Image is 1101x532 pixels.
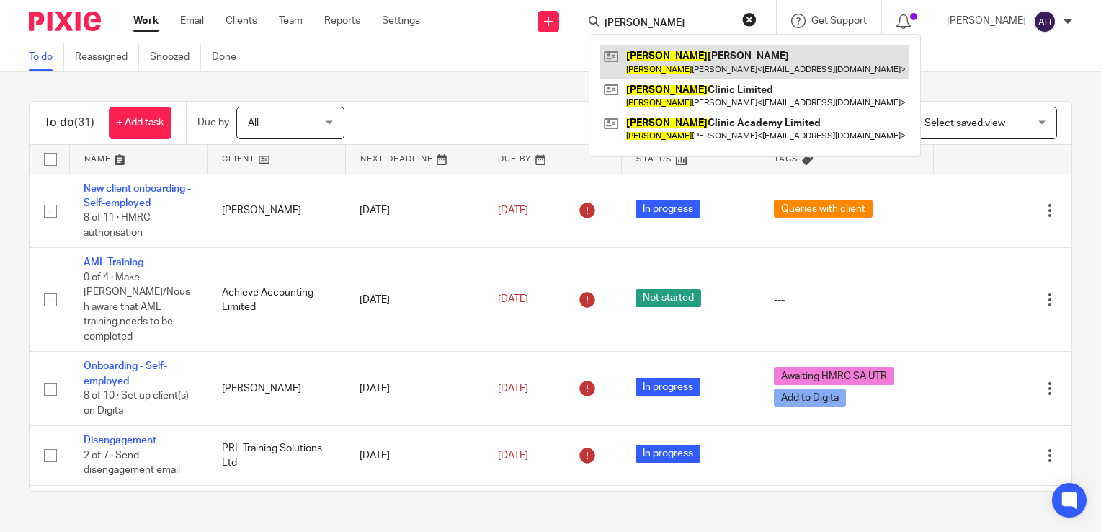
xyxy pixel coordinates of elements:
a: Done [212,43,247,71]
a: Disengagement [84,435,156,445]
span: [DATE] [498,451,528,461]
span: All [248,118,259,128]
button: Clear [742,12,757,27]
div: --- [774,293,919,307]
td: [PERSON_NAME] [208,352,346,426]
td: [DATE] [345,174,483,248]
span: Get Support [811,16,867,26]
p: [PERSON_NAME] [947,14,1026,28]
img: Pixie [29,12,101,31]
a: To do [29,43,64,71]
a: Onboarding - Self-employed [84,361,167,386]
a: AML Training [84,257,143,267]
a: Work [133,14,159,28]
td: [DATE] [345,352,483,426]
span: [DATE] [498,384,528,394]
a: + Add task [109,107,171,139]
a: Reports [324,14,360,28]
a: Settings [382,14,420,28]
span: Awaiting HMRC SA UTR [774,367,894,385]
span: Queries with client [774,200,873,218]
span: 0 of 4 · Make [PERSON_NAME]/Noush aware that AML training needs to be completed [84,272,190,342]
h1: To do [44,115,94,130]
span: 8 of 11 · HMRC authorisation [84,213,151,238]
td: [PERSON_NAME] [208,174,346,248]
a: Clients [226,14,257,28]
span: Not started [636,289,701,307]
a: Team [279,14,303,28]
span: 2 of 7 · Send disengagement email [84,451,180,476]
span: In progress [636,200,700,218]
span: In progress [636,378,700,396]
span: Select saved view [924,118,1005,128]
td: PRL Training Solutions Ltd [208,426,346,485]
span: In progress [636,445,700,463]
td: [DATE] [345,248,483,352]
td: Achieve Accounting Limited [208,248,346,352]
input: Search [603,17,733,30]
span: [DATE] [498,205,528,216]
a: Reassigned [75,43,139,71]
a: Snoozed [150,43,201,71]
img: svg%3E [1033,10,1056,33]
a: Email [180,14,204,28]
p: Due by [197,115,229,130]
a: New client onboarding - Self-employed [84,184,191,208]
span: [DATE] [498,295,528,305]
span: Tags [774,155,798,163]
div: --- [774,448,919,463]
td: [DATE] [345,426,483,485]
span: 8 of 10 · Set up client(s) on Digita [84,391,189,416]
span: Add to Digita [774,389,846,407]
span: (31) [74,117,94,128]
